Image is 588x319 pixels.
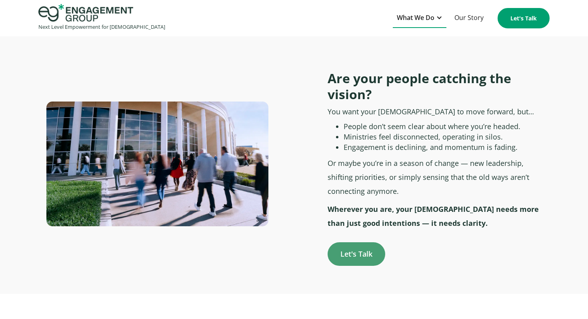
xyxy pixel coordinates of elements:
[46,102,269,226] img: A modern church with many visitors entering the building
[328,70,550,102] h2: Are your people catching the vision?
[328,156,550,198] p: Or maybe you’re in a season of change — new leadership, shifting priorities, or simply sensing th...
[38,22,165,32] div: Next Level Empowerment for [DEMOGRAPHIC_DATA]
[179,32,219,41] span: Organization
[450,8,488,28] a: Our Story
[344,121,550,132] li: People don’t seem clear about where you’re headed.
[179,65,225,74] span: Phone number
[328,106,550,117] p: You want your [DEMOGRAPHIC_DATA] to move forward, but…
[344,132,550,142] li: Ministries feel disconnected, operating in silos.
[38,4,165,32] a: home
[38,4,133,22] img: Engagement Group Logo Icon
[393,8,446,28] div: What We Do
[328,242,385,266] a: Let's Talk
[344,142,550,152] li: Engagement is declining, and momentum is fading.
[328,204,539,228] strong: Wherever you are, your [DEMOGRAPHIC_DATA] needs more than just good intentions — it needs clarity.
[498,8,550,28] a: Let's Talk
[397,12,434,23] div: What We Do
